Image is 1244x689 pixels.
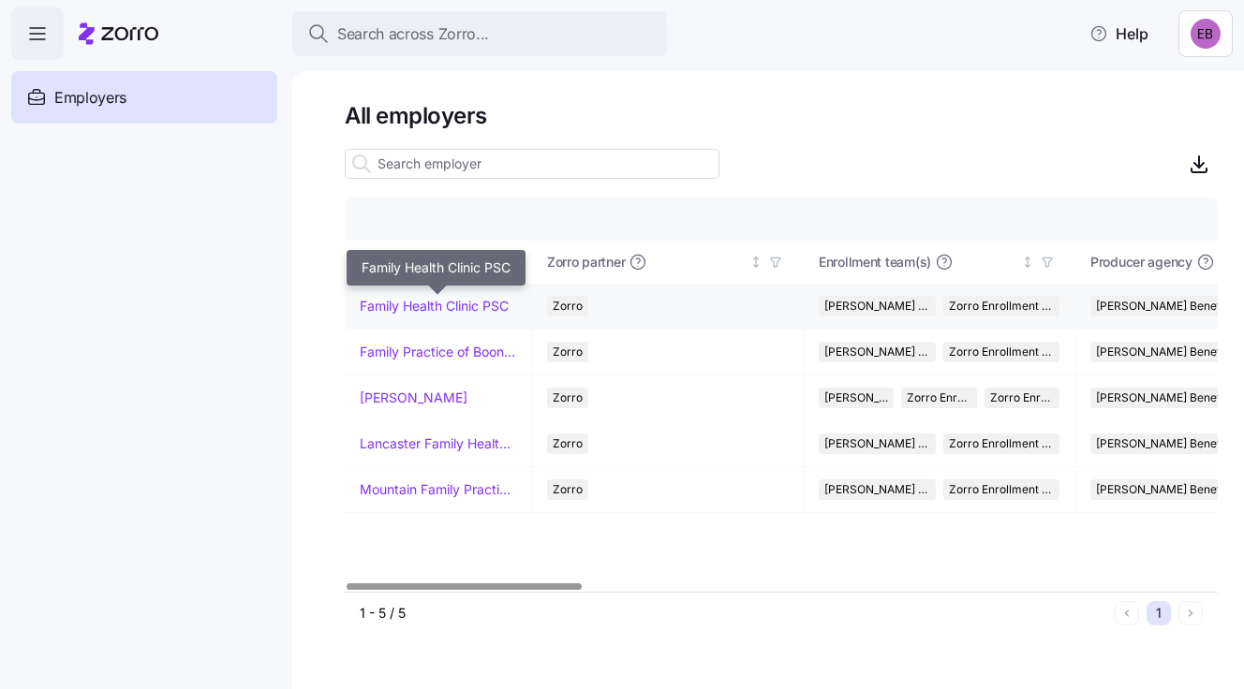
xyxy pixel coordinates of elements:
span: Help [1089,22,1148,45]
th: Enrollment team(s)Not sorted [804,241,1075,284]
th: Zorro partnerNot sorted [532,241,804,284]
span: [PERSON_NAME] Benefit Group [824,433,930,454]
h1: All employers [345,101,1218,130]
span: Zorro [553,433,583,454]
span: [PERSON_NAME] Benefit Group [824,388,888,408]
span: [PERSON_NAME] Benefit Group [824,296,930,316]
a: Family Health Clinic PSC [360,297,509,315]
button: Next page [1178,601,1203,625]
span: Zorro partner [547,253,625,271]
button: Previous page [1115,601,1139,625]
span: Zorro [553,342,583,362]
span: [PERSON_NAME] Benefit Group [824,479,930,500]
span: Zorro Enrollment Team [949,479,1055,500]
a: Employers [11,71,277,124]
span: Zorro Enrollment Team [949,433,1055,454]
a: [PERSON_NAME] [360,388,467,407]
div: Not sorted [749,256,763,269]
th: Company nameSorted ascending [345,241,532,284]
span: Zorro [553,479,583,500]
img: e893a1d701ecdfe11b8faa3453cd5ce7 [1191,19,1221,49]
div: Company name [360,252,498,272]
span: Zorro Enrollment Team [949,296,1055,316]
button: Search across Zorro... [292,11,667,56]
span: Zorro [553,296,583,316]
div: Not sorted [1021,256,1034,269]
div: 1 - 5 / 5 [360,604,1107,623]
a: Family Practice of Booneville Inc [360,343,516,361]
span: [PERSON_NAME] Benefit Group [824,342,930,362]
span: Enrollment team(s) [819,253,931,271]
a: Lancaster Family Health Care Clinic LC [360,434,516,453]
span: Employers [54,86,126,110]
button: Help [1074,15,1163,52]
span: Zorro Enrollment Experts [990,388,1054,408]
span: Producer agency [1090,253,1192,271]
span: Zorro Enrollment Team [949,342,1055,362]
input: Search employer [345,149,719,179]
span: Search across Zorro... [337,22,489,46]
button: 1 [1147,601,1171,625]
a: Mountain Family Practice Clinic of Manchester Inc. [360,480,516,499]
div: Sorted ascending [501,256,514,269]
span: Zorro Enrollment Team [907,388,970,408]
span: Zorro [553,388,583,408]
